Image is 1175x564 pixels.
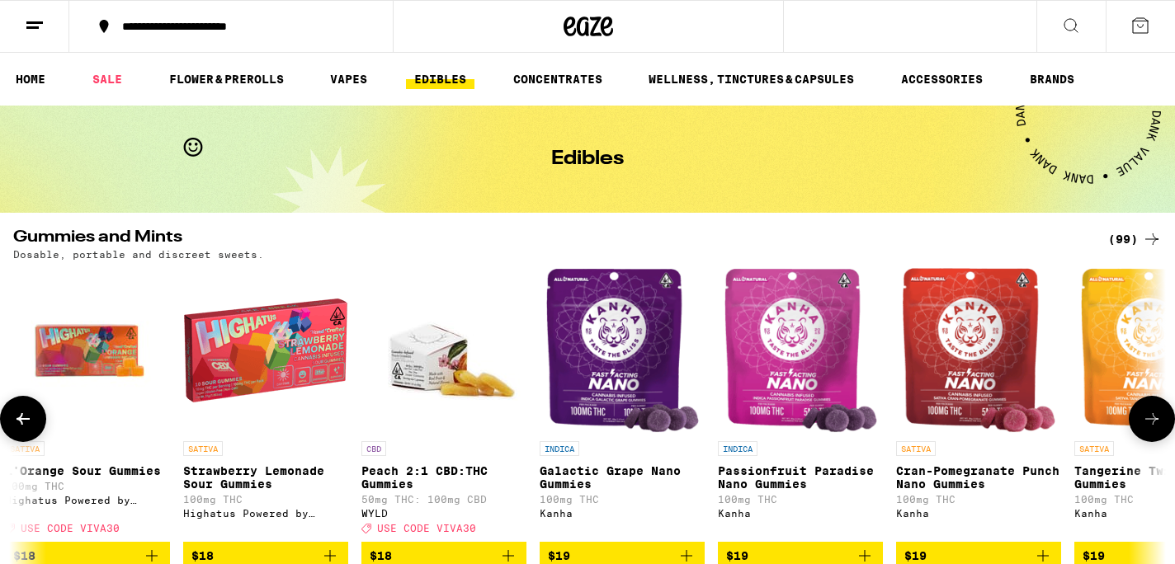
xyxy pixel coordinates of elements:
[540,494,705,505] p: 100mg THC
[1074,441,1114,456] p: SATIVA
[718,508,883,519] div: Kanha
[540,268,705,542] a: Open page for Galactic Grape Nano Gummies from Kanha
[896,464,1061,491] p: Cran-Pomegranate Punch Nano Gummies
[13,249,264,260] p: Dosable, portable and discreet sweets.
[904,549,927,562] span: $19
[13,229,1081,249] h2: Gummies and Mints
[361,268,526,542] a: Open page for Peach 2:1 CBD:THC Gummies from WYLD
[361,441,386,456] p: CBD
[5,268,170,433] img: Highatus Powered by Cannabiotix - L'Orange Sour Gummies
[896,494,1061,505] p: 100mg THC
[893,69,991,89] a: ACCESSORIES
[5,441,45,456] p: SATIVA
[183,268,348,542] a: Open page for Strawberry Lemonade Sour Gummies from Highatus Powered by Cannabiotix
[718,268,883,542] a: Open page for Passionfruit Paradise Nano Gummies from Kanha
[640,69,862,89] a: WELLNESS, TINCTURES & CAPSULES
[361,494,526,505] p: 50mg THC: 100mg CBD
[718,494,883,505] p: 100mg THC
[370,549,392,562] span: $18
[1083,549,1105,562] span: $19
[183,494,348,505] p: 100mg THC
[1108,229,1162,249] a: (99)
[896,441,936,456] p: SATIVA
[5,464,170,477] p: L'Orange Sour Gummies
[5,495,170,505] div: Highatus Powered by Cannabiotix
[896,268,1061,542] a: Open page for Cran-Pomegranate Punch Nano Gummies from Kanha
[21,523,120,533] span: USE CODE VIVA30
[361,464,526,491] p: Peach 2:1 CBD:THC Gummies
[84,69,130,89] a: SALE
[10,12,119,25] span: Hi. Need any help?
[548,549,570,562] span: $19
[322,69,375,89] a: VAPES
[191,549,214,562] span: $18
[183,464,348,491] p: Strawberry Lemonade Sour Gummies
[540,508,705,519] div: Kanha
[377,523,476,533] span: USE CODE VIVA30
[161,69,292,89] a: FLOWER & PREROLLS
[406,69,474,89] a: EDIBLES
[7,69,54,89] a: HOME
[718,464,883,491] p: Passionfruit Paradise Nano Gummies
[183,508,348,519] div: Highatus Powered by Cannabiotix
[13,549,35,562] span: $18
[551,149,624,169] h1: Edibles
[540,464,705,491] p: Galactic Grape Nano Gummies
[5,268,170,542] a: Open page for L'Orange Sour Gummies from Highatus Powered by Cannabiotix
[361,508,526,519] div: WYLD
[545,268,700,433] img: Kanha - Galactic Grape Nano Gummies
[902,268,1056,433] img: Kanha - Cran-Pomegranate Punch Nano Gummies
[1022,69,1083,89] a: BRANDS
[183,268,348,433] img: Highatus Powered by Cannabiotix - Strawberry Lemonade Sour Gummies
[505,69,611,89] a: CONCENTRATES
[726,549,748,562] span: $19
[718,441,757,456] p: INDICA
[5,481,170,491] p: 100mg THC
[540,441,579,456] p: INDICA
[361,268,526,433] img: WYLD - Peach 2:1 CBD:THC Gummies
[896,508,1061,519] div: Kanha
[724,268,878,433] img: Kanha - Passionfruit Paradise Nano Gummies
[183,441,223,456] p: SATIVA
